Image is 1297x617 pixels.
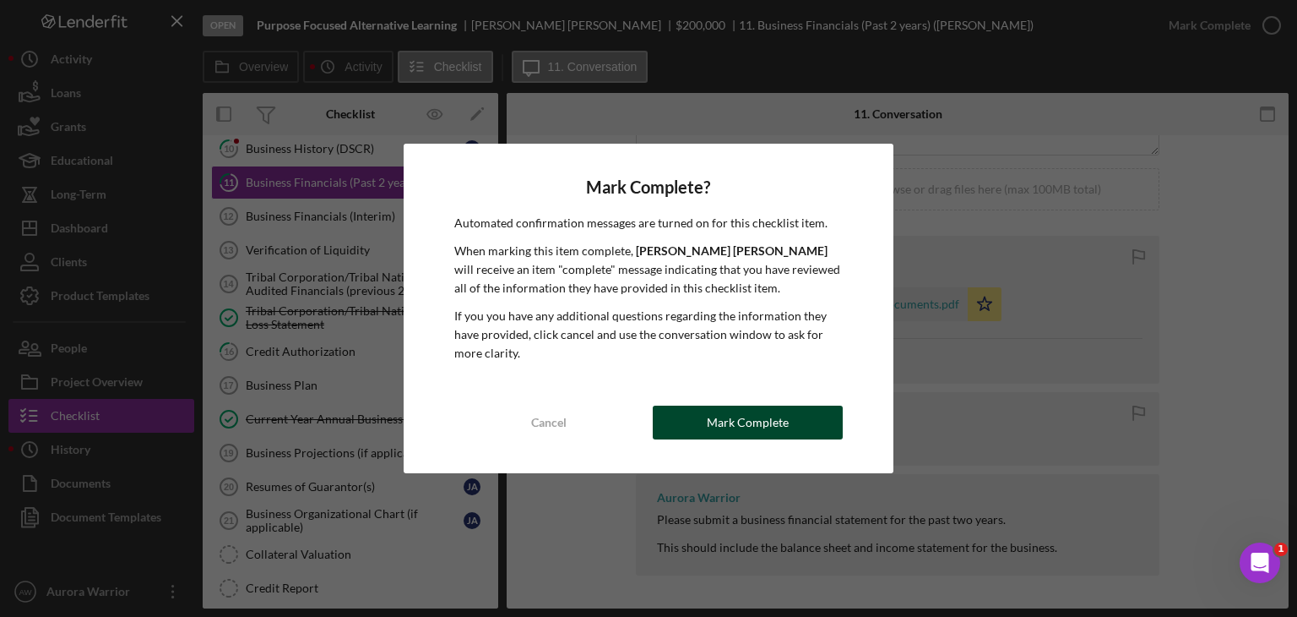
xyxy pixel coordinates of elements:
[454,242,844,298] p: When marking this item complete, will receive an item "complete" message indicating that you have...
[707,406,789,440] div: Mark Complete
[454,177,844,197] h4: Mark Complete?
[454,214,844,232] p: Automated confirmation messages are turned on for this checklist item.
[531,406,567,440] div: Cancel
[454,307,844,363] p: If you you have any additional questions regarding the information they have provided, click canc...
[653,406,843,440] button: Mark Complete
[1274,543,1288,556] span: 1
[1240,543,1280,583] iframe: Intercom live chat
[454,406,644,440] button: Cancel
[636,243,828,258] b: [PERSON_NAME] [PERSON_NAME]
